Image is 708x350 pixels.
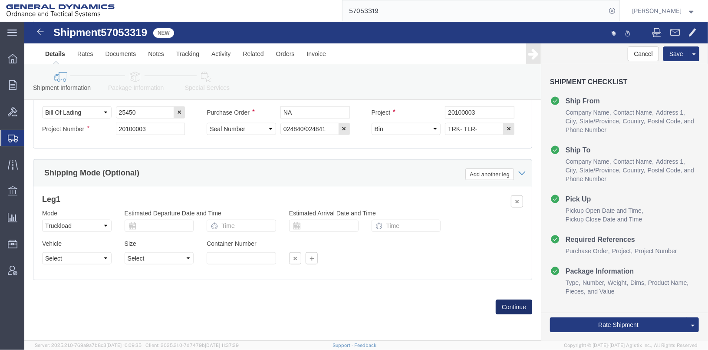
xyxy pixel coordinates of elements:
span: Client: 2025.21.0-7d7479b [145,343,239,348]
img: logo [6,4,115,17]
span: [DATE] 10:09:35 [106,343,142,348]
span: Server: 2025.21.0-769a9a7b8c3 [35,343,142,348]
input: Search for shipment number, reference number [342,0,606,21]
iframe: FS Legacy Container [24,22,708,341]
a: Support [333,343,354,348]
span: Copyright © [DATE]-[DATE] Agistix Inc., All Rights Reserved [564,342,698,349]
button: [PERSON_NAME] [632,6,696,16]
span: [DATE] 11:37:29 [205,343,239,348]
a: Feedback [354,343,376,348]
span: Tim Schaffer [632,6,682,16]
